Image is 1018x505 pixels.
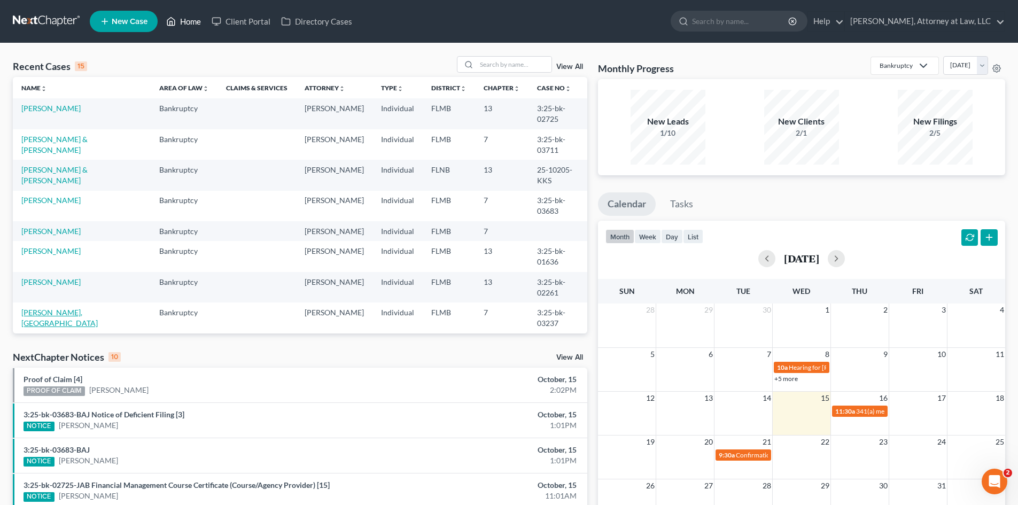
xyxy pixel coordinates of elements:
div: PROOF OF CLAIM [24,386,85,396]
a: Tasks [660,192,703,216]
div: New Clients [764,115,839,128]
div: 2/1 [764,128,839,138]
div: October, 15 [399,445,577,455]
a: [PERSON_NAME], Attorney at Law, LLC [845,12,1005,31]
span: Tue [736,286,750,296]
span: Fri [912,286,923,296]
td: [PERSON_NAME] [296,221,372,241]
div: 1:01PM [399,420,577,431]
span: 18 [994,392,1005,405]
td: Individual [372,302,423,333]
span: 8 [824,348,830,361]
td: [PERSON_NAME] [296,333,372,364]
div: New Leads [631,115,705,128]
button: week [634,229,661,244]
a: [PERSON_NAME] [21,277,81,286]
td: FLNB [423,160,475,190]
td: 3:25-bk-03683 [529,191,587,221]
i: unfold_more [514,86,520,92]
td: 13 [475,272,529,302]
div: 1/10 [631,128,705,138]
a: +5 more [774,375,798,383]
a: View All [556,354,583,361]
td: 3:25-bk-03711 [529,129,587,160]
td: 13 [475,98,529,129]
h2: [DATE] [784,253,819,264]
a: 3:25-bk-02725-JAB Financial Management Course Certificate (Course/Agency Provider) [15] [24,480,330,490]
td: [PERSON_NAME] [296,129,372,160]
span: Confirmation hearing for [PERSON_NAME] [736,451,857,459]
a: [PERSON_NAME] [59,491,118,501]
td: Individual [372,221,423,241]
td: 7 [475,221,529,241]
a: View All [556,63,583,71]
td: 3:25-bk-01636 [529,241,587,271]
td: Bankruptcy [151,241,217,271]
span: 11 [994,348,1005,361]
div: October, 15 [399,409,577,420]
td: 7 [475,302,529,333]
span: 9 [882,348,889,361]
td: [PERSON_NAME] [296,191,372,221]
div: Recent Cases [13,60,87,73]
a: Help [808,12,844,31]
a: Attorneyunfold_more [305,84,345,92]
td: FLMB [423,98,475,129]
td: Bankruptcy [151,129,217,160]
div: New Filings [898,115,973,128]
td: 7 [475,129,529,160]
span: 15 [820,392,830,405]
span: Sat [969,286,983,296]
i: unfold_more [203,86,209,92]
span: 11:30a [835,407,855,415]
td: Individual [372,191,423,221]
a: [PERSON_NAME] [59,455,118,466]
span: 31 [936,479,947,492]
a: [PERSON_NAME] [21,246,81,255]
span: 19 [645,436,656,448]
iframe: Intercom live chat [982,469,1007,494]
span: 10a [777,363,788,371]
td: Individual [372,98,423,129]
td: 3:25-bk-01725 [529,333,587,364]
td: Individual [372,160,423,190]
span: Hearing for [PERSON_NAME], 3rd and [PERSON_NAME] [789,363,948,371]
div: NextChapter Notices [13,351,121,363]
i: unfold_more [339,86,345,92]
a: [PERSON_NAME] [21,227,81,236]
td: [PERSON_NAME] [296,272,372,302]
span: 26 [645,479,656,492]
td: 13 [475,160,529,190]
button: day [661,229,683,244]
td: FLMB [423,272,475,302]
span: 28 [761,479,772,492]
span: 23 [878,436,889,448]
span: 22 [820,436,830,448]
a: Home [161,12,206,31]
td: 3:25-bk-02725 [529,98,587,129]
td: Bankruptcy [151,272,217,302]
td: 7 [475,191,529,221]
a: Client Portal [206,12,276,31]
div: NOTICE [24,492,55,502]
td: FLMB [423,333,475,364]
td: FLMB [423,221,475,241]
td: Individual [372,333,423,364]
a: Typeunfold_more [381,84,403,92]
td: FLMB [423,302,475,333]
span: Wed [792,286,810,296]
a: [PERSON_NAME] [21,196,81,205]
button: list [683,229,703,244]
div: October, 15 [399,480,577,491]
div: 1:01PM [399,455,577,466]
td: 25-10205-KKS [529,160,587,190]
span: 4 [999,304,1005,316]
span: 341(a) meeting for [PERSON_NAME] [856,407,959,415]
td: FLMB [423,241,475,271]
a: Area of Lawunfold_more [159,84,209,92]
span: 2 [1004,469,1012,477]
span: 24 [936,436,947,448]
a: Proof of Claim [4] [24,375,82,384]
span: Mon [676,286,695,296]
div: 10 [108,352,121,362]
